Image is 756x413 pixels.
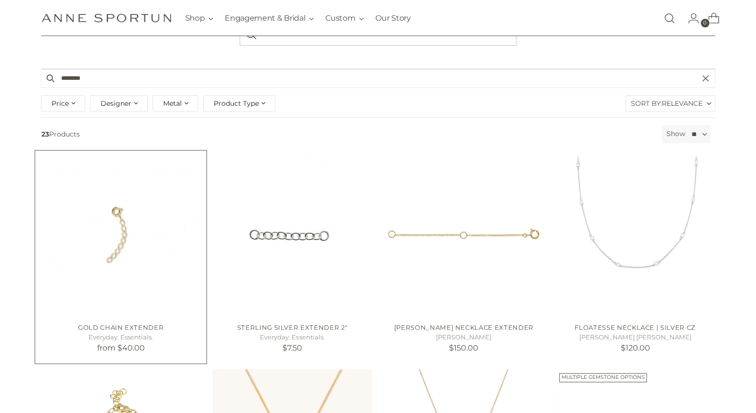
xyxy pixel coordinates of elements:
a: Anne Sportun Necklace Extender [384,156,543,315]
a: Gold Chain Extender [78,324,164,331]
h5: [PERSON_NAME] [PERSON_NAME] [555,333,715,342]
h5: Everyday. Essentials. [41,333,200,342]
a: Open cart modal [700,9,719,28]
a: Floatesse Necklace | Silver CZ [575,324,696,331]
a: Sterling Silver Extender 2" [237,324,347,331]
h5: Everyday. Essentials. [213,333,372,342]
input: Search products [41,69,715,88]
a: Floatesse Necklace | Silver CZ [555,156,715,315]
a: [PERSON_NAME] Necklace Extender [394,324,533,331]
b: 23 [41,130,49,138]
span: $7.50 [282,343,302,352]
span: $120.00 [620,343,650,352]
label: Sort By:Relevance [626,96,715,111]
label: Show [666,129,685,139]
span: $150.00 [449,343,478,352]
button: Shop [185,8,214,29]
a: Sterling Silver Extender 2 [213,156,372,315]
span: Price [51,98,68,109]
span: Relevance [662,96,703,111]
span: Product Type [213,98,258,109]
span: Metal [163,98,181,109]
h5: [PERSON_NAME] [384,333,543,342]
button: Engagement & Bridal [225,8,314,29]
a: Our Story [375,8,410,29]
a: Gold Chain Extender [41,156,200,315]
button: Custom [325,8,364,29]
span: 0 [701,19,709,27]
a: Go to the account page [680,9,699,28]
span: Designer [100,98,131,109]
a: Open search modal [660,9,679,28]
span: Products [37,125,658,143]
p: from $40.00 [41,342,200,354]
a: Anne Sportun Fine Jewellery [41,13,171,23]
